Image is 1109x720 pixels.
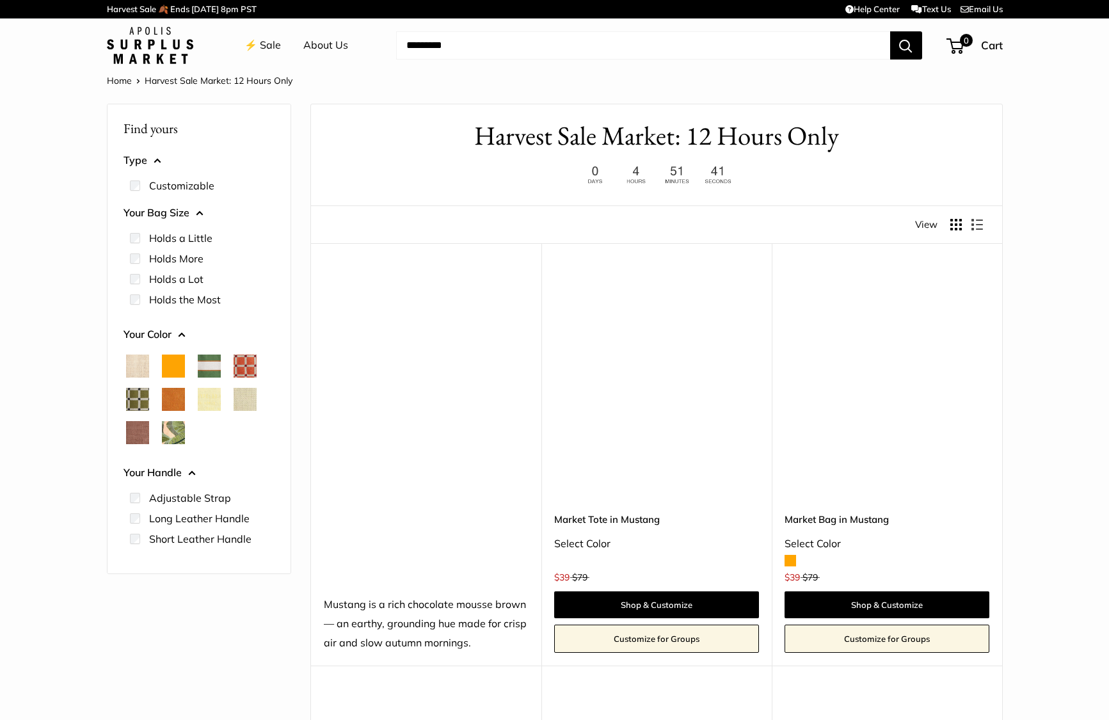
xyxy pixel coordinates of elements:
[107,75,132,86] a: Home
[785,591,989,618] a: Shop & Customize
[149,230,212,246] label: Holds a Little
[149,251,203,266] label: Holds More
[124,116,275,141] p: Find yours
[149,178,214,193] label: Customizable
[126,388,149,411] button: Chenille Window Sage
[554,512,759,527] a: Market Tote in Mustang
[785,534,989,554] div: Select Color
[950,219,962,230] button: Display products as grid
[149,490,231,506] label: Adjustable Strap
[961,4,1003,14] a: Email Us
[845,4,900,14] a: Help Center
[107,72,292,89] nav: Breadcrumb
[959,34,972,47] span: 0
[149,271,203,287] label: Holds a Lot
[554,591,759,618] a: Shop & Customize
[198,388,221,411] button: Daisy
[107,27,193,64] img: Apolis: Surplus Market
[198,355,221,378] button: Court Green
[244,36,281,55] a: ⚡️ Sale
[915,216,937,234] span: View
[330,117,983,155] h1: Harvest Sale Market: 12 Hours Only
[124,325,275,344] button: Your Color
[126,421,149,444] button: Mustang
[554,625,759,653] a: Customize for Groups
[124,463,275,483] button: Your Handle
[577,163,737,188] img: 12 hours only. Ends at 8pm
[145,75,292,86] span: Harvest Sale Market: 12 Hours Only
[198,421,221,444] button: Taupe
[162,421,185,444] button: Palm Leaf
[234,388,257,411] button: Mint Sorbet
[554,275,759,480] a: Market Tote in MustangMarket Tote in Mustang
[572,572,587,583] span: $79
[554,534,759,554] div: Select Color
[162,388,185,411] button: Cognac
[785,512,989,527] a: Market Bag in Mustang
[554,572,570,583] span: $39
[396,31,890,60] input: Search...
[802,572,818,583] span: $79
[890,31,922,60] button: Search
[149,292,221,307] label: Holds the Most
[126,355,149,378] button: Natural
[911,4,950,14] a: Text Us
[149,531,251,547] label: Short Leather Handle
[785,625,989,653] a: Customize for Groups
[971,219,983,230] button: Display products as list
[324,595,529,653] div: Mustang is a rich chocolate mousse brown — an earthy, grounding hue made for crisp air and slow a...
[303,36,348,55] a: About Us
[785,275,989,480] a: Market Bag in MustangMarket Bag in Mustang
[162,355,185,378] button: Orange
[948,35,1003,56] a: 0 Cart
[149,511,250,526] label: Long Leather Handle
[124,204,275,223] button: Your Bag Size
[234,355,257,378] button: Chenille Window Brick
[981,38,1003,52] span: Cart
[124,151,275,170] button: Type
[785,572,800,583] span: $39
